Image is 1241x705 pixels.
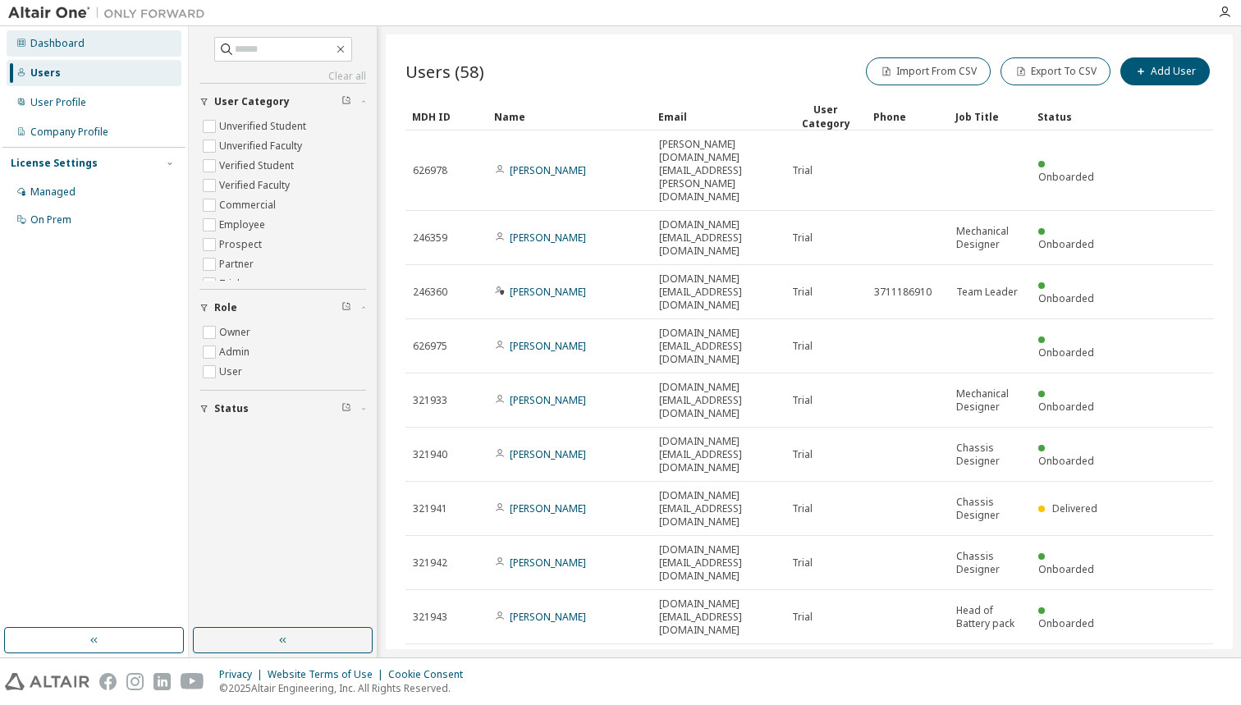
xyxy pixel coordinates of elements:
[956,387,1023,414] span: Mechanical Designer
[219,195,279,215] label: Commercial
[792,164,813,177] span: Trial
[510,610,586,624] a: [PERSON_NAME]
[214,402,249,415] span: Status
[1038,291,1094,305] span: Onboarded
[1038,562,1094,576] span: Onboarded
[219,274,243,294] label: Trial
[413,286,447,299] span: 246360
[792,231,813,245] span: Trial
[792,394,813,407] span: Trial
[1037,103,1106,130] div: Status
[8,5,213,21] img: Altair One
[214,95,290,108] span: User Category
[214,301,237,314] span: Role
[413,164,447,177] span: 626978
[494,103,645,130] div: Name
[219,176,293,195] label: Verified Faculty
[30,96,86,109] div: User Profile
[30,37,85,50] div: Dashboard
[659,138,777,204] span: [PERSON_NAME][DOMAIN_NAME][EMAIL_ADDRESS][PERSON_NAME][DOMAIN_NAME]
[199,84,366,120] button: User Category
[30,66,61,80] div: Users
[658,103,778,130] div: Email
[866,57,991,85] button: Import From CSV
[413,394,447,407] span: 321933
[792,611,813,624] span: Trial
[30,126,108,139] div: Company Profile
[341,301,351,314] span: Clear filter
[268,668,388,681] div: Website Terms of Use
[955,103,1024,130] div: Job Title
[219,362,245,382] label: User
[30,185,76,199] div: Managed
[510,501,586,515] a: [PERSON_NAME]
[792,340,813,353] span: Trial
[413,448,447,461] span: 321940
[1038,170,1094,184] span: Onboarded
[11,157,98,170] div: License Settings
[1120,57,1210,85] button: Add User
[219,235,265,254] label: Prospect
[405,60,484,83] span: Users (58)
[219,254,257,274] label: Partner
[388,668,473,681] div: Cookie Consent
[199,290,366,326] button: Role
[341,95,351,108] span: Clear filter
[956,550,1023,576] span: Chassis Designer
[199,70,366,83] a: Clear all
[659,327,777,366] span: [DOMAIN_NAME][EMAIL_ADDRESS][DOMAIN_NAME]
[1052,501,1097,515] span: Delivered
[510,556,586,570] a: [PERSON_NAME]
[219,668,268,681] div: Privacy
[659,597,777,637] span: [DOMAIN_NAME][EMAIL_ADDRESS][DOMAIN_NAME]
[219,681,473,695] p: © 2025 Altair Engineering, Inc. All Rights Reserved.
[956,286,1018,299] span: Team Leader
[792,448,813,461] span: Trial
[956,496,1023,522] span: Chassis Designer
[1001,57,1110,85] button: Export To CSV
[956,442,1023,468] span: Chassis Designer
[412,103,481,130] div: MDH ID
[510,393,586,407] a: [PERSON_NAME]
[1038,616,1094,630] span: Onboarded
[413,340,447,353] span: 626975
[659,218,777,258] span: [DOMAIN_NAME][EMAIL_ADDRESS][DOMAIN_NAME]
[181,673,204,690] img: youtube.svg
[219,136,305,156] label: Unverified Faculty
[792,502,813,515] span: Trial
[413,611,447,624] span: 321943
[153,673,171,690] img: linkedin.svg
[659,272,777,312] span: [DOMAIN_NAME][EMAIL_ADDRESS][DOMAIN_NAME]
[1038,346,1094,359] span: Onboarded
[874,286,932,299] span: 3711186910
[792,286,813,299] span: Trial
[219,117,309,136] label: Unverified Student
[219,215,268,235] label: Employee
[199,391,366,427] button: Status
[659,381,777,420] span: [DOMAIN_NAME][EMAIL_ADDRESS][DOMAIN_NAME]
[510,339,586,353] a: [PERSON_NAME]
[30,213,71,227] div: On Prem
[5,673,89,690] img: altair_logo.svg
[659,489,777,529] span: [DOMAIN_NAME][EMAIL_ADDRESS][DOMAIN_NAME]
[219,156,297,176] label: Verified Student
[1038,237,1094,251] span: Onboarded
[341,402,351,415] span: Clear filter
[956,604,1023,630] span: Head of Battery pack
[659,543,777,583] span: [DOMAIN_NAME][EMAIL_ADDRESS][DOMAIN_NAME]
[510,163,586,177] a: [PERSON_NAME]
[219,323,254,342] label: Owner
[956,225,1023,251] span: Mechanical Designer
[510,285,586,299] a: [PERSON_NAME]
[219,342,253,362] label: Admin
[510,447,586,461] a: [PERSON_NAME]
[413,556,447,570] span: 321942
[1038,400,1094,414] span: Onboarded
[792,556,813,570] span: Trial
[873,103,942,130] div: Phone
[99,673,117,690] img: facebook.svg
[413,231,447,245] span: 246359
[510,231,586,245] a: [PERSON_NAME]
[659,435,777,474] span: [DOMAIN_NAME][EMAIL_ADDRESS][DOMAIN_NAME]
[1038,454,1094,468] span: Onboarded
